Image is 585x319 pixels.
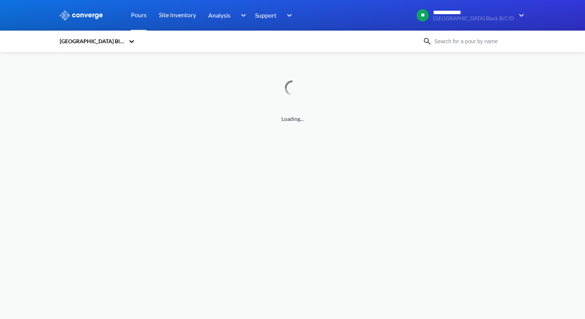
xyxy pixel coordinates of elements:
[59,37,125,46] div: [GEOGRAPHIC_DATA] Black B/C/D
[423,37,432,46] img: icon-search.svg
[59,115,526,123] span: Loading...
[59,10,103,20] img: logo_ewhite.svg
[432,37,525,46] input: Search for a pour by name
[514,11,526,20] img: downArrow.svg
[236,11,248,20] img: downArrow.svg
[255,10,276,20] span: Support
[208,10,230,20] span: Analysis
[433,16,514,21] span: [GEOGRAPHIC_DATA] Black B/C/D
[282,11,294,20] img: downArrow.svg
